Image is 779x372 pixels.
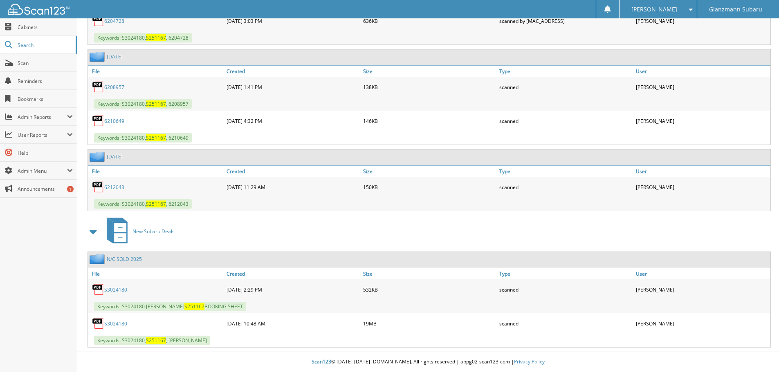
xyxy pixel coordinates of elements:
a: Created [224,268,361,279]
a: Size [361,66,498,77]
div: [DATE] 11:29 AM [224,179,361,195]
div: [DATE] 10:48 AM [224,315,361,332]
span: Keywords: S3024180, , 6212043 [94,199,192,209]
div: [PERSON_NAME] [634,79,770,95]
img: PDF.png [92,115,104,127]
span: Scan [18,60,73,67]
div: [DATE] 4:32 PM [224,113,361,129]
span: Admin Reports [18,114,67,120]
span: Keywords: S3024180, , 6208957 [94,99,192,109]
div: scanned [497,315,634,332]
img: PDF.png [92,283,104,296]
div: [DATE] 1:41 PM [224,79,361,95]
div: 146KB [361,113,498,129]
div: scanned [497,113,634,129]
a: File [88,268,224,279]
a: Size [361,166,498,177]
span: Admin Menu [18,167,67,174]
a: Created [224,166,361,177]
div: [PERSON_NAME] [634,13,770,29]
div: [PERSON_NAME] [634,281,770,298]
a: 6208957 [104,84,124,91]
div: 19MB [361,315,498,332]
div: [PERSON_NAME] [634,315,770,332]
div: [DATE] 2:29 PM [224,281,361,298]
a: S3024180 [104,320,127,327]
span: Help [18,149,73,156]
div: [DATE] 3:03 PM [224,13,361,29]
a: Type [497,166,634,177]
div: [PERSON_NAME] [634,113,770,129]
span: S251167 [184,303,204,310]
span: Announcements [18,185,73,192]
img: PDF.png [92,81,104,93]
div: scanned [497,281,634,298]
div: scanned by [MAC_ADDRESS] [497,13,634,29]
span: Keywords: S3024180, , 6210649 [94,133,192,143]
span: Glanzmann Subaru [709,7,762,12]
a: 6204728 [104,18,124,25]
span: Reminders [18,78,73,85]
a: 6212043 [104,184,124,191]
span: Search [18,42,72,49]
span: New Subaru Deals [132,228,175,235]
span: S251167 [146,134,166,141]
img: PDF.png [92,15,104,27]
a: Type [497,268,634,279]
div: 138KB [361,79,498,95]
a: Size [361,268,498,279]
span: Keywords: S3024180 [PERSON_NAME] BOOKING SHEET [94,302,246,311]
span: User Reports [18,131,67,138]
span: S251167 [146,100,166,107]
a: File [88,66,224,77]
span: S251167 [146,200,166,207]
a: S3024180 [104,286,127,293]
img: folder2.png [90,51,107,62]
a: [DATE] [107,153,123,160]
div: 532KB [361,281,498,298]
a: 6210649 [104,118,124,125]
a: New Subaru Deals [102,215,175,247]
a: Type [497,66,634,77]
span: S251167 [146,337,166,344]
img: scan123-logo-white.svg [8,4,70,15]
img: folder2.png [90,151,107,162]
div: 150KB [361,179,498,195]
img: PDF.png [92,181,104,193]
a: User [634,66,770,77]
span: S251167 [146,34,166,41]
div: 636KB [361,13,498,29]
span: Keywords: S3024180, , 6204728 [94,33,192,42]
a: Created [224,66,361,77]
div: © [DATE]-[DATE] [DOMAIN_NAME]. All rights reserved | appg02-scan123-com | [77,352,779,372]
div: scanned [497,179,634,195]
a: User [634,166,770,177]
span: Scan123 [312,358,331,365]
a: N/C SOLD 2025 [107,256,142,263]
div: 1 [67,186,74,192]
div: [PERSON_NAME] [634,179,770,195]
span: Cabinets [18,24,73,31]
img: PDF.png [92,317,104,330]
img: folder2.png [90,254,107,264]
span: Keywords: S3024180, , [PERSON_NAME] [94,336,210,345]
div: scanned [497,79,634,95]
a: Privacy Policy [514,358,545,365]
span: [PERSON_NAME] [631,7,677,12]
span: Bookmarks [18,96,73,102]
a: [DATE] [107,53,123,60]
a: User [634,268,770,279]
a: File [88,166,224,177]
